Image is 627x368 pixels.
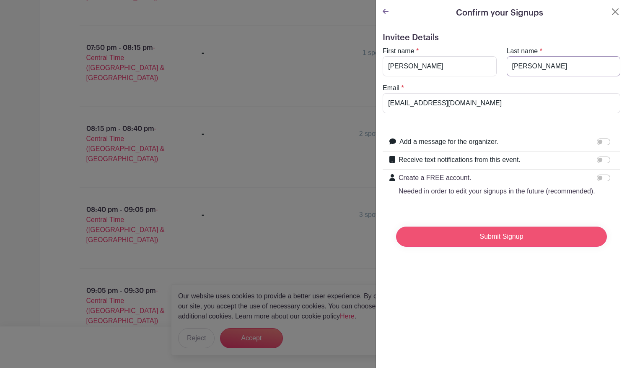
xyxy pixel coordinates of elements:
[399,155,521,165] label: Receive text notifications from this event.
[383,46,415,56] label: First name
[399,186,595,196] p: Needed in order to edit your signups in the future (recommended).
[399,137,498,147] label: Add a message for the organizer.
[456,7,543,19] h5: Confirm your Signups
[399,173,595,183] p: Create a FREE account.
[396,227,607,247] input: Submit Signup
[610,7,620,17] button: Close
[383,33,620,43] h5: Invitee Details
[383,83,399,93] label: Email
[507,46,538,56] label: Last name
